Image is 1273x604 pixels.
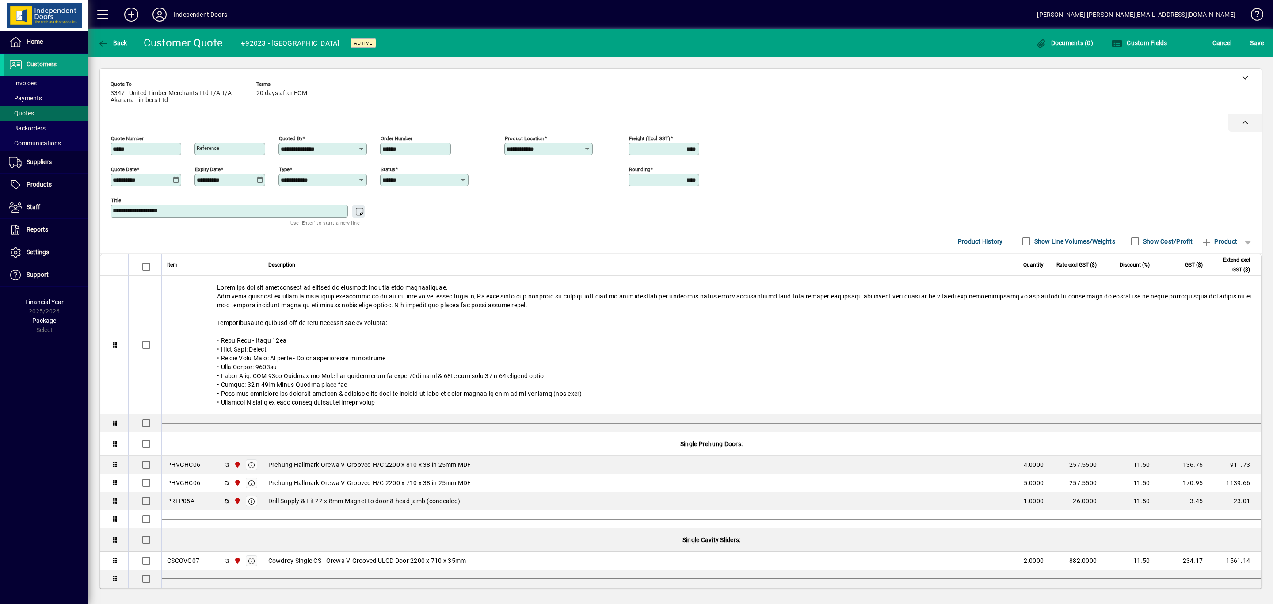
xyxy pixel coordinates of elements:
[9,140,61,147] span: Communications
[27,181,52,188] span: Products
[1208,474,1261,492] td: 1139.66
[958,234,1003,248] span: Product History
[144,36,223,50] div: Customer Quote
[88,35,137,51] app-page-header-button: Back
[279,135,302,141] mat-label: Quoted by
[1155,492,1208,510] td: 3.45
[629,166,650,172] mat-label: Rounding
[290,218,360,228] mat-hint: Use 'Enter' to start a new line
[1120,260,1150,270] span: Discount (%)
[1208,552,1261,570] td: 1561.14
[232,556,242,566] span: Christchurch
[1024,460,1044,469] span: 4.0000
[1055,460,1097,469] div: 257.5500
[9,95,42,102] span: Payments
[354,40,373,46] span: Active
[381,166,395,172] mat-label: Status
[1056,260,1097,270] span: Rate excl GST ($)
[145,7,174,23] button: Profile
[268,460,471,469] span: Prehung Hallmark Orewa V-Grooved H/C 2200 x 810 x 38 in 25mm MDF
[167,460,200,469] div: PHVGHC06
[197,145,219,151] mat-label: Reference
[111,135,144,141] mat-label: Quote number
[4,91,88,106] a: Payments
[1141,237,1193,246] label: Show Cost/Profit
[9,110,34,117] span: Quotes
[4,241,88,264] a: Settings
[1102,456,1155,474] td: 11.50
[174,8,227,22] div: Independent Doors
[111,197,121,203] mat-label: Title
[268,497,461,505] span: Drill Supply & Fit 22 x 8mm Magnet to door & head jamb (concealed)
[1102,474,1155,492] td: 11.50
[1210,35,1234,51] button: Cancel
[1155,552,1208,570] td: 234.17
[1208,456,1261,474] td: 911.73
[98,39,127,46] span: Back
[268,260,295,270] span: Description
[27,248,49,256] span: Settings
[4,76,88,91] a: Invoices
[1109,35,1170,51] button: Custom Fields
[25,298,64,306] span: Financial Year
[1197,233,1242,249] button: Product
[1244,2,1262,31] a: Knowledge Base
[4,264,88,286] a: Support
[167,478,200,487] div: PHVGHC06
[27,158,52,165] span: Suppliers
[1023,260,1044,270] span: Quantity
[505,135,544,141] mat-label: Product location
[111,166,137,172] mat-label: Quote date
[167,260,178,270] span: Item
[117,7,145,23] button: Add
[9,125,46,132] span: Backorders
[1250,36,1264,50] span: ave
[1037,8,1235,22] div: [PERSON_NAME] [PERSON_NAME][EMAIL_ADDRESS][DOMAIN_NAME]
[1250,39,1254,46] span: S
[1102,552,1155,570] td: 11.50
[4,121,88,136] a: Backorders
[381,135,412,141] mat-label: Order number
[4,151,88,173] a: Suppliers
[279,166,290,172] mat-label: Type
[241,36,339,50] div: #92023 - [GEOGRAPHIC_DATA]
[4,219,88,241] a: Reports
[9,80,37,87] span: Invoices
[232,460,242,470] span: Christchurch
[1208,492,1261,510] td: 23.01
[27,38,43,45] span: Home
[32,317,56,324] span: Package
[1055,556,1097,565] div: 882.0000
[111,90,243,104] span: 3347 - United Timber Merchants Ltd T/A T/A Akarana Timbers Ltd
[232,478,242,488] span: Christchurch
[27,203,40,210] span: Staff
[256,90,307,97] span: 20 days after EOM
[162,432,1261,455] div: Single Prehung Doors:
[1112,39,1167,46] span: Custom Fields
[95,35,130,51] button: Back
[162,276,1261,414] div: Lorem ips dol sit ametconsect ad elitsed do eiusmodt inc utla etdo magnaaliquae. Adm venia quisno...
[27,226,48,233] span: Reports
[232,496,242,506] span: Christchurch
[167,556,199,565] div: CSCOVG07
[1033,35,1095,51] button: Documents (0)
[1024,478,1044,487] span: 5.0000
[4,31,88,53] a: Home
[1102,492,1155,510] td: 11.50
[1248,35,1266,51] button: Save
[167,497,194,505] div: PREP05A
[1185,260,1203,270] span: GST ($)
[4,106,88,121] a: Quotes
[268,556,466,565] span: Cowdroy Single CS - Orewa V-Grooved ULCD Door 2200 x 710 x 35mm
[27,271,49,278] span: Support
[1055,478,1097,487] div: 257.5500
[4,196,88,218] a: Staff
[629,135,670,141] mat-label: Freight (excl GST)
[954,233,1006,249] button: Product History
[1155,456,1208,474] td: 136.76
[268,478,471,487] span: Prehung Hallmark Orewa V-Grooved H/C 2200 x 710 x 38 in 25mm MDF
[27,61,57,68] span: Customers
[1024,556,1044,565] span: 2.0000
[1155,474,1208,492] td: 170.95
[1214,255,1250,275] span: Extend excl GST ($)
